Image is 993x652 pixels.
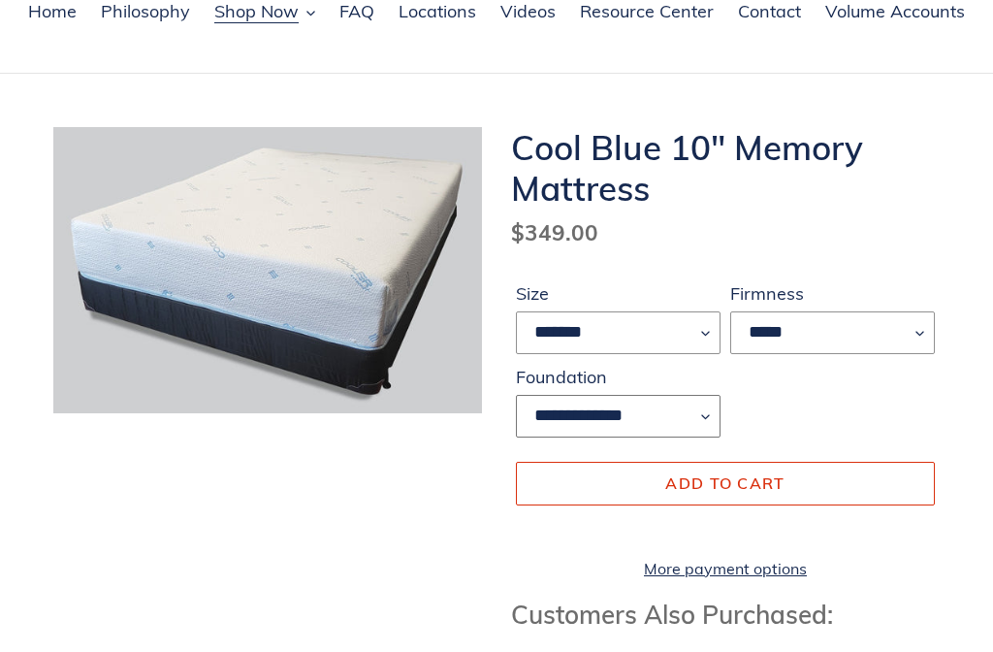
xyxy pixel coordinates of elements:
[665,473,785,493] span: Add to cart
[516,364,721,390] label: Foundation
[730,280,935,307] label: Firmness
[511,127,940,209] h1: Cool Blue 10" Memory Mattress
[516,557,935,580] a: More payment options
[511,218,598,246] span: $349.00
[516,280,721,307] label: Size
[516,462,935,505] button: Add to cart
[511,600,940,630] h3: Customers Also Purchased:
